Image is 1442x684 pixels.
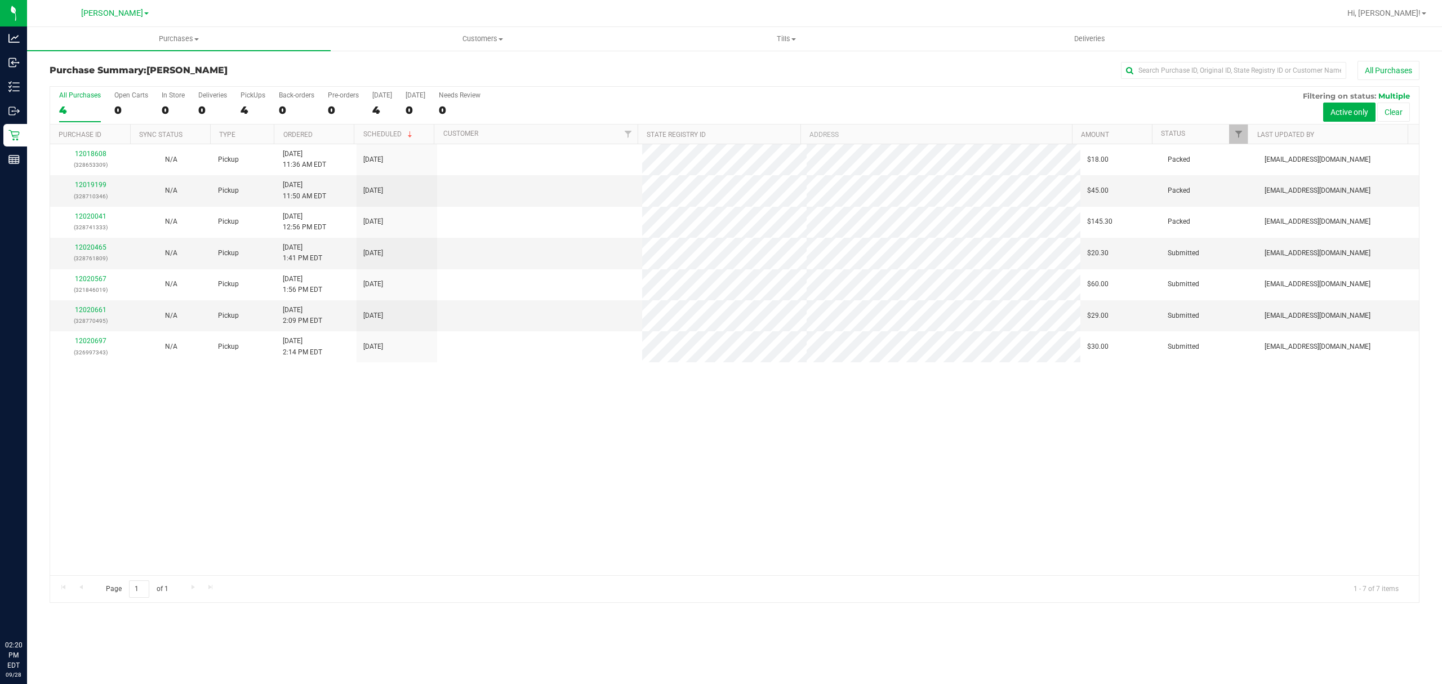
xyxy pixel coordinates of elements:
span: [DATE] 2:09 PM EDT [283,305,322,326]
a: 12020697 [75,337,106,345]
span: [DATE] 1:56 PM EDT [283,274,322,295]
button: Clear [1377,103,1410,122]
a: 12019199 [75,181,106,189]
span: [EMAIL_ADDRESS][DOMAIN_NAME] [1265,185,1370,196]
a: Ordered [283,131,313,139]
span: Packed [1168,154,1190,165]
a: Sync Status [139,131,183,139]
p: (321846019) [57,285,124,295]
a: Last Updated By [1257,131,1314,139]
a: Status [1161,130,1185,137]
span: Customers [331,34,634,44]
div: 0 [406,104,425,117]
span: [EMAIL_ADDRESS][DOMAIN_NAME] [1265,341,1370,352]
button: N/A [165,248,177,259]
a: Purchases [27,27,331,51]
p: (328770495) [57,316,124,326]
div: Deliveries [198,91,227,99]
a: Tills [634,27,938,51]
a: Filter [619,125,638,144]
inline-svg: Inventory [8,81,20,92]
span: Not Applicable [165,249,177,257]
span: [DATE] 1:41 PM EDT [283,242,322,264]
div: 4 [241,104,265,117]
div: In Store [162,91,185,99]
a: Customer [443,130,478,137]
p: 09/28 [5,670,22,679]
div: [DATE] [372,91,392,99]
a: Purchase ID [59,131,101,139]
span: [DATE] 2:14 PM EDT [283,336,322,357]
span: $18.00 [1087,154,1109,165]
button: N/A [165,310,177,321]
span: Pickup [218,341,239,352]
div: Pre-orders [328,91,359,99]
th: Address [800,125,1072,144]
input: 1 [129,580,149,598]
span: [DATE] [363,154,383,165]
span: [DATE] [363,341,383,352]
button: All Purchases [1358,61,1419,80]
span: Page of 1 [96,580,177,598]
a: 12020567 [75,275,106,283]
a: 12018608 [75,150,106,158]
button: N/A [165,279,177,290]
div: Back-orders [279,91,314,99]
p: (326997343) [57,347,124,358]
span: Submitted [1168,341,1199,352]
span: Packed [1168,216,1190,227]
span: Not Applicable [165,280,177,288]
span: Not Applicable [165,156,177,163]
a: 12020041 [75,212,106,220]
button: Active only [1323,103,1376,122]
inline-svg: Retail [8,130,20,141]
span: [DATE] [363,248,383,259]
span: $29.00 [1087,310,1109,321]
inline-svg: Outbound [8,105,20,117]
span: Pickup [218,279,239,290]
span: [DATE] 11:36 AM EDT [283,149,326,170]
p: (328761809) [57,253,124,264]
p: (328710346) [57,191,124,202]
span: Pickup [218,154,239,165]
span: [DATE] 12:56 PM EDT [283,211,326,233]
a: 12020661 [75,306,106,314]
span: [EMAIL_ADDRESS][DOMAIN_NAME] [1265,154,1370,165]
div: 0 [279,104,314,117]
div: PickUps [241,91,265,99]
div: 0 [328,104,359,117]
span: $45.00 [1087,185,1109,196]
a: 12020465 [75,243,106,251]
iframe: Resource center [11,594,45,628]
span: Submitted [1168,279,1199,290]
button: N/A [165,216,177,227]
span: Pickup [218,185,239,196]
span: [PERSON_NAME] [81,8,143,18]
span: Not Applicable [165,312,177,319]
span: $60.00 [1087,279,1109,290]
div: All Purchases [59,91,101,99]
a: Amount [1081,131,1109,139]
span: Pickup [218,310,239,321]
div: [DATE] [406,91,425,99]
span: [EMAIL_ADDRESS][DOMAIN_NAME] [1265,248,1370,259]
span: Pickup [218,216,239,227]
span: [EMAIL_ADDRESS][DOMAIN_NAME] [1265,216,1370,227]
div: 0 [162,104,185,117]
a: Type [219,131,235,139]
span: Not Applicable [165,343,177,350]
a: Customers [331,27,634,51]
span: Tills [635,34,937,44]
input: Search Purchase ID, Original ID, State Registry ID or Customer Name... [1121,62,1346,79]
span: Submitted [1168,248,1199,259]
span: Not Applicable [165,186,177,194]
inline-svg: Reports [8,154,20,165]
span: [PERSON_NAME] [146,65,228,75]
inline-svg: Analytics [8,33,20,44]
div: 0 [439,104,480,117]
span: Filtering on status: [1303,91,1376,100]
span: Purchases [27,34,331,44]
span: [DATE] [363,216,383,227]
div: 0 [198,104,227,117]
a: Filter [1229,125,1248,144]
